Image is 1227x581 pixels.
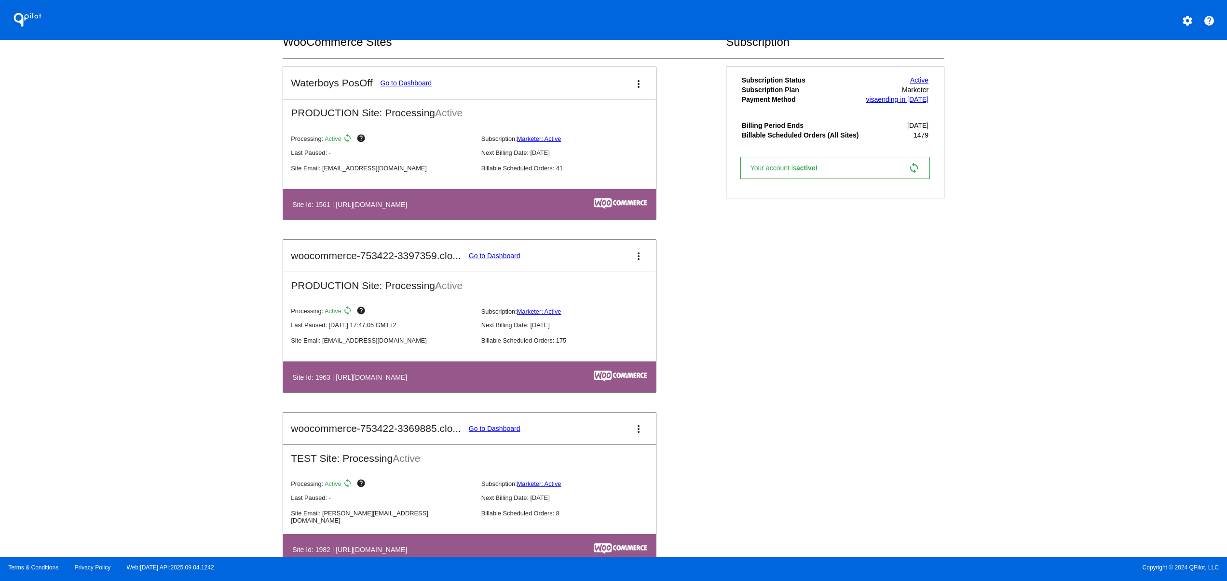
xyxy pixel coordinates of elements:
mat-icon: sync [908,162,920,174]
h1: QPilot [8,10,47,29]
th: Billable Scheduled Orders (All Sites) [741,131,863,139]
span: Active [325,480,341,487]
h2: WooCommerce Sites [283,35,726,49]
p: Site Email: [PERSON_NAME][EMAIL_ADDRESS][DOMAIN_NAME] [291,510,473,524]
p: Processing: [291,479,473,490]
a: Go to Dashboard [381,79,432,87]
h2: PRODUCTION Site: Processing [283,272,656,291]
span: visa [866,96,878,103]
mat-icon: more_vert [633,78,644,90]
span: [DATE] [907,122,928,129]
mat-icon: more_vert [633,250,644,262]
p: Next Billing Date: [DATE] [481,494,664,501]
h2: Waterboys PosOff [291,77,372,89]
mat-icon: sync [343,479,354,490]
p: Last Paused: - [291,149,473,156]
h2: woocommerce-753422-3397359.clo... [291,250,461,262]
a: Marketer: Active [517,480,561,487]
a: Marketer: Active [517,308,561,315]
mat-icon: help [1203,15,1215,27]
mat-icon: more_vert [633,423,644,435]
a: Privacy Policy [75,564,111,571]
p: Subscription: [481,480,664,487]
span: Active [325,308,341,315]
span: active! [796,164,822,172]
p: Last Paused: - [291,494,473,501]
img: c53aa0e5-ae75-48aa-9bee-956650975ee5 [594,543,647,554]
p: Billable Scheduled Orders: 175 [481,337,664,344]
a: Web:[DATE] API:2025.09.04.1242 [127,564,214,571]
mat-icon: sync [343,134,354,145]
h2: TEST Site: Processing [283,445,656,464]
p: Subscription: [481,308,664,315]
a: Go to Dashboard [469,425,520,432]
span: Active [435,107,463,118]
mat-icon: help [356,306,368,318]
span: Marketer [902,86,928,94]
img: c53aa0e5-ae75-48aa-9bee-956650975ee5 [594,371,647,381]
p: Processing: [291,134,473,145]
p: Billable Scheduled Orders: 8 [481,510,664,517]
h2: PRODUCTION Site: Processing [283,99,656,119]
h4: Site Id: 1982 | [URL][DOMAIN_NAME] [292,546,412,553]
mat-icon: help [356,134,368,145]
span: Your account is [750,164,828,172]
a: Active [910,76,928,84]
h2: Subscription [726,35,944,49]
th: Payment Method [741,95,863,104]
span: Active [325,135,341,142]
th: Subscription Status [741,76,863,84]
h2: woocommerce-753422-3369885.clo... [291,423,461,434]
a: Terms & Conditions [8,564,58,571]
h4: Site Id: 1561 | [URL][DOMAIN_NAME] [292,201,412,208]
th: Billing Period Ends [741,121,863,130]
a: Your account isactive! sync [740,157,930,179]
span: Copyright © 2024 QPilot, LLC [622,564,1219,571]
p: Billable Scheduled Orders: 41 [481,165,664,172]
mat-icon: sync [343,306,354,318]
span: Active [393,453,420,464]
span: Active [435,280,463,291]
mat-icon: settings [1182,15,1193,27]
p: Processing: [291,306,473,318]
mat-icon: help [356,479,368,490]
p: Subscription: [481,135,664,142]
a: Marketer: Active [517,135,561,142]
img: c53aa0e5-ae75-48aa-9bee-956650975ee5 [594,198,647,209]
p: Next Billing Date: [DATE] [481,321,664,329]
th: Subscription Plan [741,85,863,94]
p: Site Email: [EMAIL_ADDRESS][DOMAIN_NAME] [291,165,473,172]
span: 1479 [913,131,928,139]
p: Site Email: [EMAIL_ADDRESS][DOMAIN_NAME] [291,337,473,344]
h4: Site Id: 1963 | [URL][DOMAIN_NAME] [292,373,412,381]
a: Go to Dashboard [469,252,520,260]
p: Next Billing Date: [DATE] [481,149,664,156]
a: visaending in [DATE] [866,96,928,103]
p: Last Paused: [DATE] 17:47:05 GMT+2 [291,321,473,329]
